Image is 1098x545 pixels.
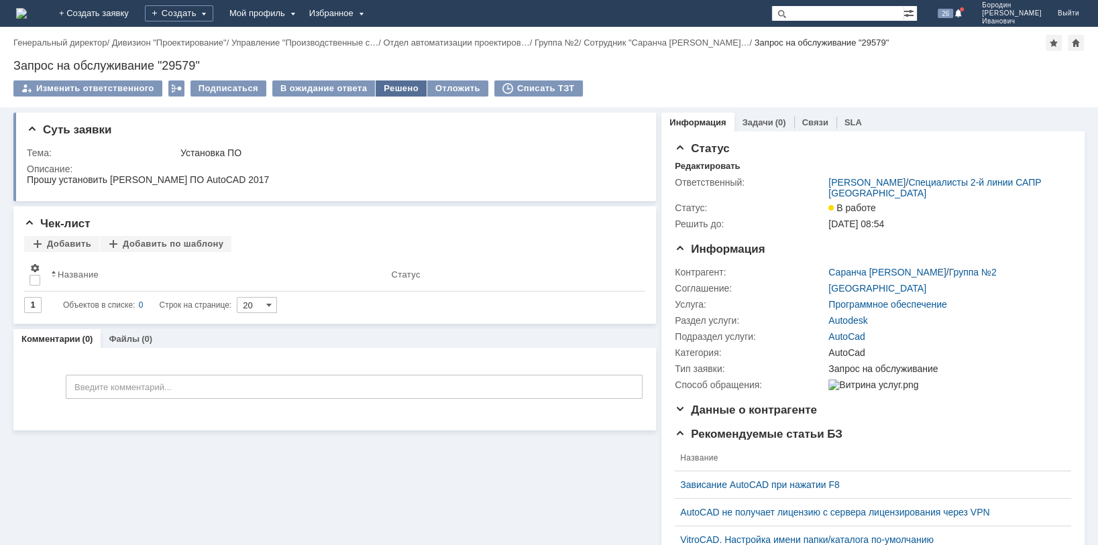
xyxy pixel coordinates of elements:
div: Запрос на обслуживание "29579" [13,59,1085,72]
div: Добавить в избранное [1046,35,1062,51]
span: Информация [675,243,765,255]
a: Управление "Производственные с… [231,38,378,48]
th: Название [46,257,386,292]
div: / [535,38,584,48]
div: Работа с массовостью [168,80,184,97]
div: / [828,177,1064,198]
a: Задачи [743,117,773,127]
span: [DATE] 08:54 [828,219,884,229]
div: (0) [83,334,93,344]
span: Суть заявки [27,123,111,136]
div: / [383,38,534,48]
a: VitroCAD. Настройка имени папки/каталога по-умолчанию [680,534,1055,545]
div: AutoCad [828,347,1064,358]
div: Способ обращения: [675,379,826,390]
div: Описание: [27,164,639,174]
a: Саранча [PERSON_NAME] [828,267,946,278]
div: Запрос на обслуживание [828,363,1064,374]
span: Чек-лист [24,217,91,230]
a: Информация [669,117,726,127]
a: Autodesk [828,315,867,326]
div: Редактировать [675,161,740,172]
a: [PERSON_NAME] [828,177,905,188]
a: Специалисты 2-й линии САПР [GEOGRAPHIC_DATA] [828,177,1041,198]
span: Бородин [982,1,1042,9]
a: Комментарии [21,334,80,344]
span: Статус [675,142,729,155]
div: Тип заявки: [675,363,826,374]
div: Статус: [675,202,826,213]
a: Перейти на домашнюю страницу [16,8,27,19]
div: / [231,38,384,48]
span: [PERSON_NAME] [982,9,1042,17]
a: Генеральный директор [13,38,107,48]
div: Ответственный: [675,177,826,188]
div: Установка ПО [180,147,637,158]
a: [GEOGRAPHIC_DATA] [828,283,926,294]
a: Группа №2 [535,38,579,48]
div: Статус [391,269,420,280]
span: Данные о контрагенте [675,404,817,416]
div: Тема: [27,147,178,158]
a: AutoCAD не получает лицензию с сервера лицензирования через VPN [680,507,1055,518]
a: SLA [844,117,862,127]
span: Рекомендуемые статьи БЗ [675,428,842,440]
div: Сделать домашней страницей [1068,35,1084,51]
span: В работе [828,202,875,213]
span: Расширенный поиск [903,6,917,19]
div: Контрагент: [675,267,826,278]
img: Витрина услуг.png [828,379,918,390]
div: Соглашение: [675,283,826,294]
span: Настройки [30,263,40,274]
div: Раздел услуги: [675,315,826,326]
div: Подраздел услуги: [675,331,826,342]
a: Программное обеспечение [828,299,947,310]
div: / [584,38,755,48]
th: Название [675,445,1060,471]
a: Сотрудник "Саранча [PERSON_NAME]… [584,38,749,48]
a: AutoCad [828,331,865,342]
div: / [112,38,231,48]
a: Зависание AutoCAD при нажатии F8 [680,479,1055,490]
span: Объектов в списке: [63,300,135,310]
span: 26 [938,9,953,18]
div: Запрос на обслуживание "29579" [755,38,889,48]
div: (0) [775,117,786,127]
i: Строк на странице: [63,297,231,313]
a: Файлы [109,334,140,344]
th: Статус [386,257,635,292]
div: Услуга: [675,299,826,310]
div: Решить до: [675,219,826,229]
div: Создать [145,5,213,21]
div: / [13,38,112,48]
div: Категория: [675,347,826,358]
div: Название [58,269,99,280]
a: Дивизион "Проектирование" [112,38,227,48]
div: 0 [139,297,144,313]
a: Связи [802,117,828,127]
span: Иванович [982,17,1042,25]
img: logo [16,8,27,19]
a: Отдел автоматизации проектиров… [383,38,529,48]
div: / [828,267,996,278]
div: (0) [142,334,152,344]
a: Группа №2 [949,267,997,278]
